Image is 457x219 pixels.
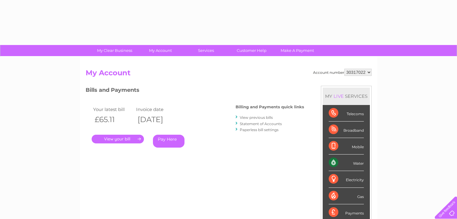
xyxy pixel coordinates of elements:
[329,105,364,121] div: Telecoms
[86,69,372,80] h2: My Account
[329,171,364,187] div: Electricity
[332,93,345,99] div: LIVE
[329,188,364,204] div: Gas
[92,105,135,113] td: Your latest bill
[135,105,178,113] td: Invoice date
[240,115,273,120] a: View previous bills
[227,45,276,56] a: Customer Help
[240,121,282,126] a: Statement of Accounts
[90,45,139,56] a: My Clear Business
[323,88,370,105] div: MY SERVICES
[153,135,184,148] a: Pay Here
[236,105,304,109] h4: Billing and Payments quick links
[240,127,279,132] a: Paperless bill settings
[92,135,144,143] a: .
[181,45,231,56] a: Services
[329,121,364,138] div: Broadband
[313,69,372,76] div: Account number
[135,113,178,126] th: [DATE]
[136,45,185,56] a: My Account
[273,45,322,56] a: Make A Payment
[329,154,364,171] div: Water
[329,138,364,154] div: Mobile
[86,86,304,96] h3: Bills and Payments
[92,113,135,126] th: £65.11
